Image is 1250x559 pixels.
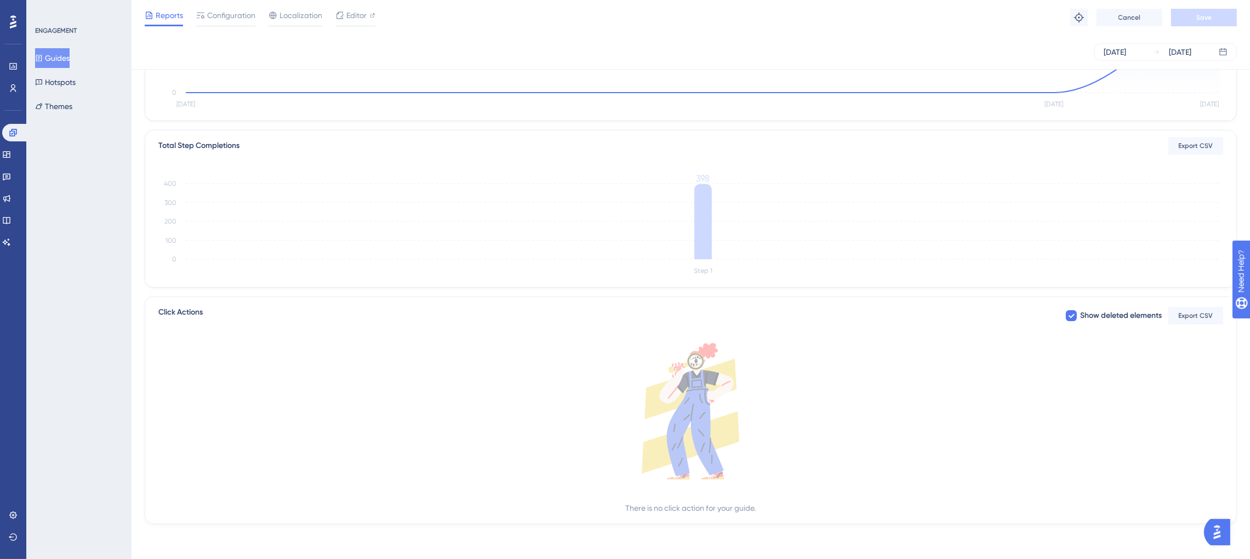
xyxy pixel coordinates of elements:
[158,139,239,152] div: Total Step Completions
[1168,307,1223,324] button: Export CSV
[626,501,756,515] div: There is no click action for your guide.
[1104,45,1126,59] div: [DATE]
[1196,13,1212,22] span: Save
[694,267,712,275] tspan: Step 1
[164,218,176,225] tspan: 200
[1200,101,1219,109] tspan: [DATE]
[35,72,76,92] button: Hotspots
[1118,13,1141,22] span: Cancel
[26,3,69,16] span: Need Help?
[1169,45,1191,59] div: [DATE]
[172,89,176,96] tspan: 0
[1171,9,1237,26] button: Save
[1179,141,1213,150] span: Export CSV
[176,101,195,109] tspan: [DATE]
[156,9,183,22] span: Reports
[1080,309,1162,322] span: Show deleted elements
[35,26,77,35] div: ENGAGEMENT
[164,180,176,187] tspan: 400
[35,96,72,116] button: Themes
[1168,137,1223,155] button: Export CSV
[1045,101,1064,109] tspan: [DATE]
[346,9,367,22] span: Editor
[207,9,255,22] span: Configuration
[158,306,203,326] span: Click Actions
[1179,311,1213,320] span: Export CSV
[164,199,176,207] tspan: 300
[35,48,70,68] button: Guides
[172,255,176,263] tspan: 0
[279,9,322,22] span: Localization
[697,173,710,184] tspan: 398
[1097,9,1162,26] button: Cancel
[1204,516,1237,549] iframe: UserGuiding AI Assistant Launcher
[165,237,176,244] tspan: 100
